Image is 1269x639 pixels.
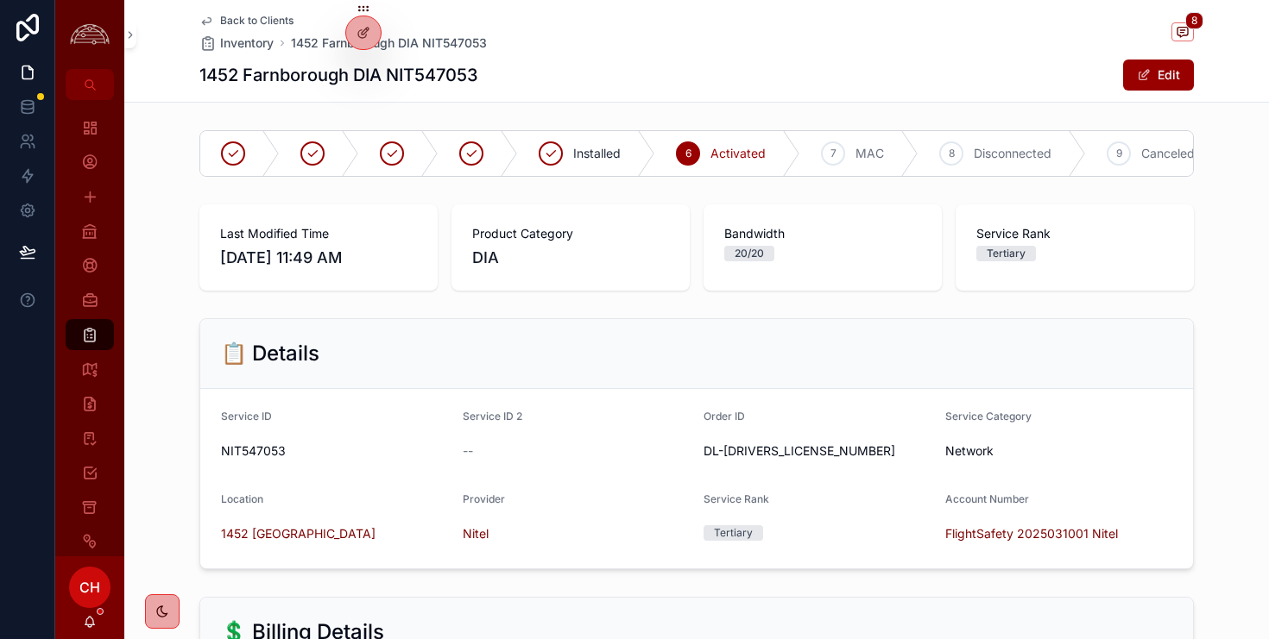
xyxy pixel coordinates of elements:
[945,442,994,460] span: Network
[221,492,263,505] span: Location
[976,225,1173,242] span: Service Rank
[714,525,753,541] div: Tertiary
[220,34,274,52] span: Inventory
[1141,145,1195,162] span: Canceled
[463,492,505,505] span: Provider
[949,147,955,160] span: 8
[463,410,522,423] span: Service ID 2
[1171,22,1194,44] button: 8
[79,577,100,598] span: CH
[472,246,499,270] span: DIA
[710,145,766,162] span: Activated
[974,145,1051,162] span: Disconnected
[221,340,319,367] h2: 📋 Details
[704,492,769,505] span: Service Rank
[463,525,489,542] a: Nitel
[945,525,1118,542] a: FlightSafety ‭2025031001‬ Nitel
[685,147,691,160] span: 6
[199,34,274,52] a: Inventory
[220,246,417,270] span: [DATE] 11:49 AM
[66,22,114,48] img: App logo
[55,100,124,556] div: scrollable content
[220,225,417,242] span: Last Modified Time
[724,225,921,242] span: Bandwidth
[463,442,473,460] span: --
[199,63,478,87] h1: 1452 Farnborough DIA NIT547053
[220,14,294,28] span: Back to Clients
[221,442,449,460] span: NIT547053
[704,442,931,460] span: DL-[DRIVERS_LICENSE_NUMBER]
[855,145,884,162] span: MAC
[945,492,1029,505] span: Account Number
[472,225,669,242] span: Product Category
[987,246,1026,261] div: Tertiary
[735,246,764,261] div: 20/20
[704,410,745,423] span: Order ID
[221,410,272,423] span: Service ID
[1123,60,1194,91] button: Edit
[221,525,376,542] a: 1452 [GEOGRAPHIC_DATA]
[1116,147,1122,160] span: 9
[199,14,294,28] a: Back to Clients
[573,145,621,162] span: Installed
[830,147,837,160] span: 7
[945,410,1032,423] span: Service Category
[1185,12,1203,29] span: 8
[291,34,487,52] a: 1452 Farnborough DIA NIT547053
